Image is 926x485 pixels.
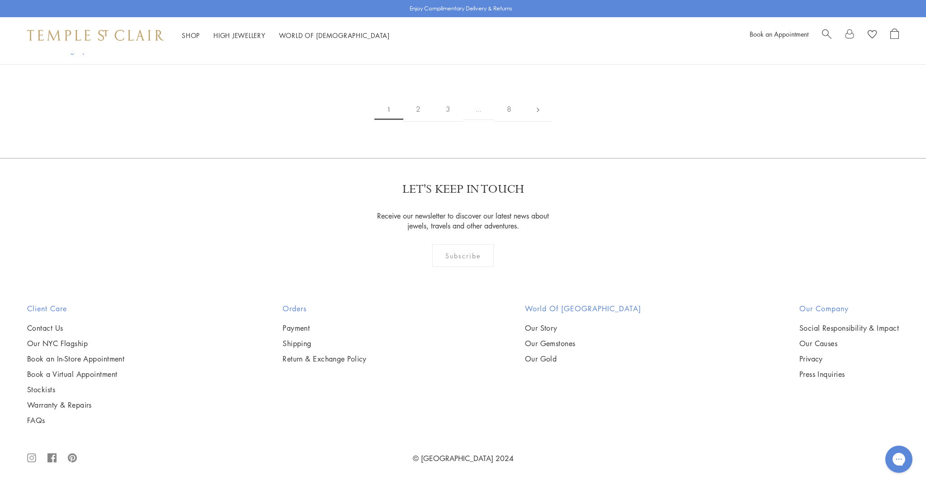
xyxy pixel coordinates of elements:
[372,211,555,231] p: Receive our newsletter to discover our latest news about jewels, travels and other adventures.
[27,303,124,314] h2: Client Care
[213,31,265,40] a: High JewelleryHigh Jewellery
[890,29,899,42] a: Open Shopping Bag
[413,453,514,463] a: © [GEOGRAPHIC_DATA] 2024
[525,338,641,348] a: Our Gemstones
[750,29,808,38] a: Book an Appointment
[27,354,124,364] a: Book an In-Store Appointment
[27,323,124,333] a: Contact Us
[403,97,433,122] a: 2
[27,385,124,395] a: Stockists
[27,338,124,348] a: Our NYC Flagship
[433,97,463,122] a: 3
[822,29,832,42] a: Search
[182,31,200,40] a: ShopShop
[463,99,494,120] span: …
[799,303,899,314] h2: Our Company
[868,29,877,42] a: View Wishlist
[494,97,524,122] a: 8
[881,442,917,476] iframe: Gorgias live chat messenger
[525,303,641,314] h2: World of [GEOGRAPHIC_DATA]
[402,181,524,197] p: LET'S KEEP IN TOUCH
[283,354,367,364] a: Return & Exchange Policy
[279,31,390,40] a: World of [DEMOGRAPHIC_DATA]World of [DEMOGRAPHIC_DATA]
[27,415,124,425] a: FAQs
[799,323,899,333] a: Social Responsibility & Impact
[27,400,124,410] a: Warranty & Repairs
[432,244,494,267] div: Subscribe
[283,303,367,314] h2: Orders
[182,30,390,41] nav: Main navigation
[799,369,899,379] a: Press Inquiries
[27,30,164,41] img: Temple St. Clair
[525,323,641,333] a: Our Story
[524,97,552,122] a: Next page
[410,4,512,13] p: Enjoy Complimentary Delivery & Returns
[799,354,899,364] a: Privacy
[525,354,641,364] a: Our Gold
[799,338,899,348] a: Our Causes
[27,369,124,379] a: Book a Virtual Appointment
[283,323,367,333] a: Payment
[374,99,403,120] span: 1
[283,338,367,348] a: Shipping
